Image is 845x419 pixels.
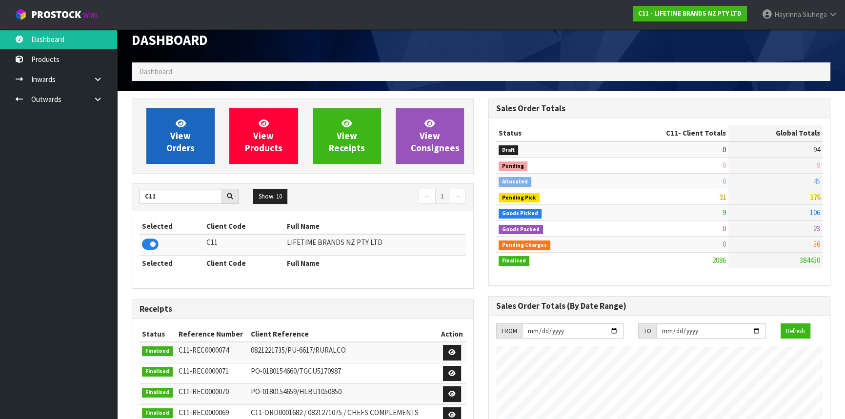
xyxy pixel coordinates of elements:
th: Action [438,326,466,342]
span: C11-REC0000069 [179,408,229,417]
span: View Products [245,118,282,154]
span: Hayrinna [774,10,801,19]
span: C11-REC0000071 [179,366,229,376]
span: Pending Charges [499,240,550,250]
th: - Client Totals [604,125,728,141]
button: Show: 10 [253,189,287,204]
th: Full Name [284,255,466,271]
span: View Orders [166,118,195,154]
a: C11 - LIFETIME BRANDS NZ PTY LTD [633,6,747,21]
span: ProStock [31,8,81,21]
span: Finalised [499,256,529,266]
span: 0821221735/PU-6617/RURALCO [251,345,346,355]
span: 0 [723,239,726,249]
span: Pending Pick [499,193,540,203]
td: LIFETIME BRANDS NZ PTY LTD [284,234,466,255]
div: TO [638,323,656,339]
th: Status [496,125,604,141]
span: Siuhega [803,10,827,19]
small: WMS [83,11,98,20]
th: Selected [140,219,204,234]
td: C11 [204,234,284,255]
nav: Page navigation [310,189,466,206]
span: View Consignees [411,118,460,154]
th: Client Code [204,219,284,234]
h3: Sales Order Totals (By Date Range) [496,301,823,311]
span: Finalised [142,367,173,377]
a: ViewOrders [146,108,215,164]
span: Finalised [142,388,173,398]
span: 384450 [800,256,820,265]
span: 56 [813,239,820,249]
span: 0 [723,160,726,170]
span: Allocated [499,177,531,187]
th: Client Reference [248,326,438,342]
span: Finalised [142,408,173,418]
input: Search clients [140,189,222,204]
img: cube-alt.png [15,8,27,20]
span: 9 [723,208,726,217]
span: Goods Picked [499,209,542,219]
span: 23 [813,224,820,233]
span: 9 [817,160,820,170]
a: ViewConsignees [396,108,464,164]
h3: Sales Order Totals [496,104,823,113]
h3: Receipts [140,304,466,314]
span: C11-REC0000070 [179,387,229,396]
span: PO-0180154660/TGCU5170987 [251,366,341,376]
a: 1 [435,189,449,204]
span: 94 [813,145,820,154]
th: Status [140,326,176,342]
th: Reference Number [176,326,248,342]
th: Client Code [204,255,284,271]
a: ViewProducts [229,108,298,164]
span: 0 [723,224,726,233]
span: Pending [499,161,527,171]
span: PO-0180154659/HLBU1050850 [251,387,342,396]
span: C11-ORD0001682 / 0821271075 / CHEFS COMPLEMENTS [251,408,419,417]
span: Draft [499,145,518,155]
a: ViewReceipts [313,108,381,164]
span: 0 [723,145,726,154]
span: Goods Packed [499,225,543,235]
button: Refresh [781,323,810,339]
a: ← [419,189,436,204]
th: Global Totals [728,125,823,141]
div: FROM [496,323,522,339]
span: 31 [719,192,726,201]
span: 0 [723,177,726,186]
span: C11 [666,128,678,138]
span: C11-REC0000074 [179,345,229,355]
th: Selected [140,255,204,271]
span: 2086 [712,256,726,265]
span: View Receipts [329,118,365,154]
span: Dashboard [139,67,172,76]
span: Finalised [142,346,173,356]
span: 45 [813,177,820,186]
span: 376 [810,192,820,201]
span: Dashboard [132,31,208,49]
span: 106 [810,208,820,217]
th: Full Name [284,219,466,234]
strong: C11 - LIFETIME BRANDS NZ PTY LTD [638,9,742,18]
a: → [449,189,466,204]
